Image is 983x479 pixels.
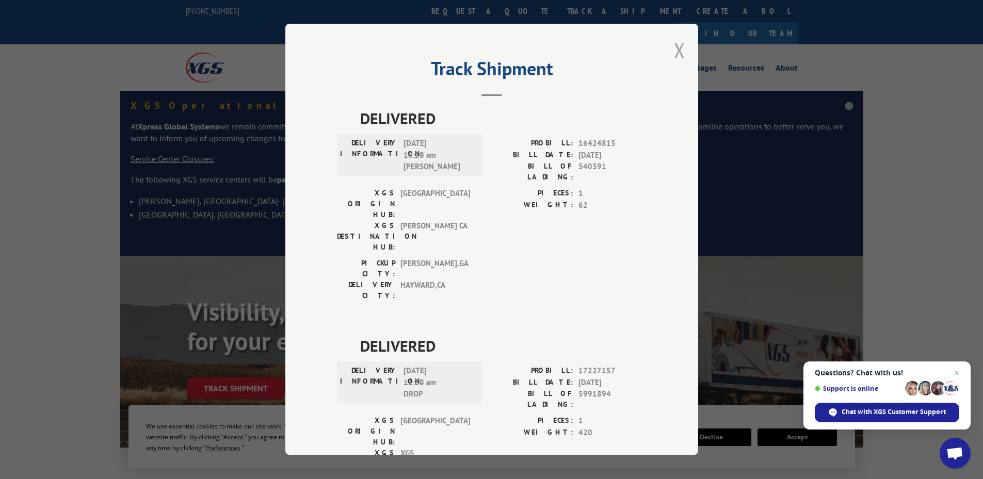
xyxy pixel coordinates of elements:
label: DELIVERY CITY: [337,280,395,302]
label: BILL DATE: [492,377,573,389]
label: WEIGHT: [492,427,573,439]
span: 1 [578,188,647,200]
span: 420 [578,427,647,439]
label: WEIGHT: [492,200,573,211]
span: Chat with XGS Customer Support [842,407,946,417]
label: DELIVERY INFORMATION: [340,138,398,173]
span: 17227157 [578,366,647,377]
span: [DATE] [578,377,647,389]
span: DELIVERED [360,335,647,358]
span: Questions? Chat with us! [815,369,959,377]
label: PICKUP CITY: [337,258,395,280]
span: [GEOGRAPHIC_DATA] [400,188,470,221]
label: XGS ORIGIN HUB: [337,416,395,448]
span: Support is online [815,385,901,392]
span: 16424815 [578,138,647,150]
span: 62 [578,200,647,211]
span: [PERSON_NAME] CA [400,221,470,253]
label: PIECES: [492,416,573,427]
span: [DATE] [578,150,647,161]
span: HAYWARD , CA [400,280,470,302]
span: 5991894 [578,389,647,410]
span: [DATE] 11:30 am DROP [404,366,473,401]
label: PROBILL: [492,138,573,150]
button: Close modal [674,37,685,64]
label: BILL OF LADING: [492,389,573,410]
label: XGS DESTINATION HUB: [337,221,395,253]
label: BILL DATE: [492,150,573,161]
label: PIECES: [492,188,573,200]
label: PROBILL: [492,366,573,377]
label: XGS ORIGIN HUB: [337,188,395,221]
span: [GEOGRAPHIC_DATA] [400,416,470,448]
span: DELIVERED [360,107,647,130]
span: Chat with XGS Customer Support [815,403,959,422]
span: 540391 [578,161,647,183]
label: BILL OF LADING: [492,161,573,183]
a: Open chat [940,438,971,469]
h2: Track Shipment [337,61,647,81]
label: DELIVERY INFORMATION: [340,366,398,401]
span: [PERSON_NAME] , GA [400,258,470,280]
span: 1 [578,416,647,427]
span: [DATE] 10:20 am [PERSON_NAME] [404,138,473,173]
